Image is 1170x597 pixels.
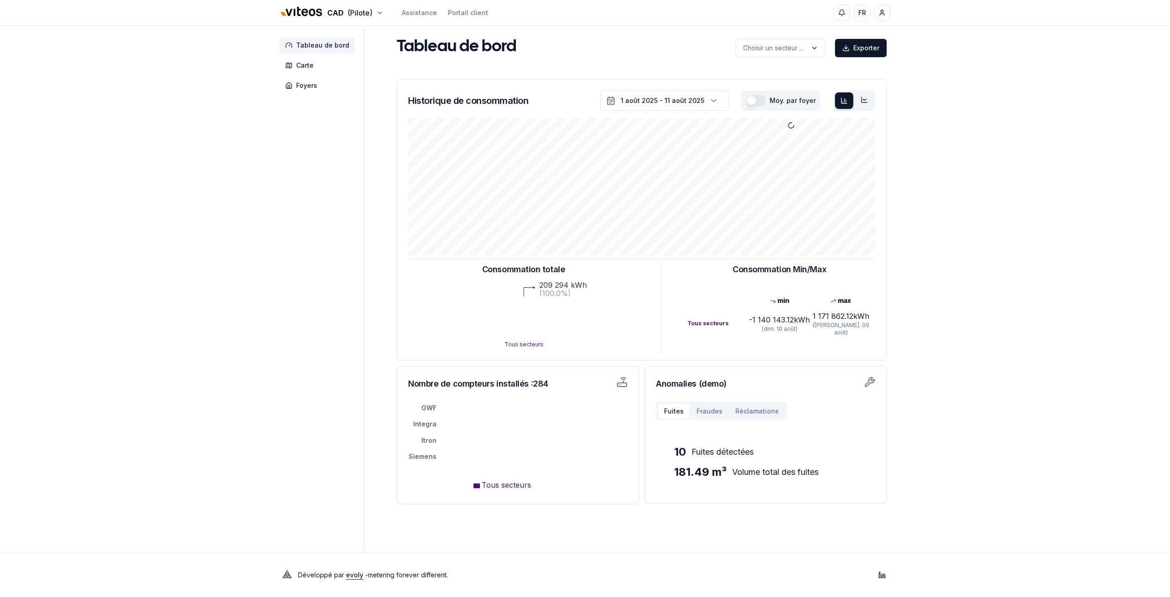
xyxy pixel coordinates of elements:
[296,81,317,90] span: Foyers
[735,39,826,57] button: label
[674,445,686,459] span: 10
[810,322,872,336] div: ([PERSON_NAME]. 09 août)
[600,91,729,111] button: 1 août 2025 - 11 août 2025
[656,377,875,390] h3: Anomalies (demo)
[280,3,383,23] button: CAD(Pilote)
[421,436,436,444] tspan: Itron
[854,5,870,21] button: FR
[674,465,727,479] span: 181.49 m³
[658,403,690,420] button: Fuites
[749,314,810,325] div: -1 140 143.12 kWh
[413,420,436,428] tspan: Integra
[347,7,372,18] span: (Pilote)
[770,97,816,104] label: Moy. par foyer
[482,480,531,489] span: Tous secteurs
[397,38,516,56] h1: Tableau de bord
[621,96,704,105] div: 1 août 2025 - 11 août 2025
[539,280,587,290] text: 209 294 kWh
[729,403,785,420] button: Réclamations
[691,446,754,458] span: Fuites détectées
[835,39,887,57] button: Exporter
[858,8,866,17] span: FR
[296,41,349,50] span: Tableau de bord
[448,8,488,17] a: Portail client
[280,77,358,94] a: Foyers
[749,296,810,305] div: min
[409,452,436,460] tspan: Siemens
[280,57,358,74] a: Carte
[280,1,324,23] img: Viteos - CAD Logo
[327,7,344,18] span: CAD
[280,568,294,582] img: Evoly Logo
[408,377,567,390] h3: Nombre de compteurs installés : 284
[504,341,543,348] text: Tous secteurs
[810,311,872,322] div: 1 171 862.12 kWh
[732,466,819,479] span: Volume total des fuites
[402,8,437,17] a: Assistance
[280,37,358,54] a: Tableau de bord
[539,289,571,298] text: (100.0%)
[346,571,363,579] a: evoly
[296,61,314,70] span: Carte
[810,296,872,305] div: max
[482,263,565,276] h3: Consommation totale
[298,569,448,581] p: Développé par - metering forever different .
[749,325,810,333] div: (dim. 10 août)
[690,403,729,420] button: Fraudes
[408,94,528,107] h3: Historique de consommation
[733,263,826,276] h3: Consommation Min/Max
[687,320,749,327] div: Tous secteurs
[743,43,803,53] p: Choisir un secteur ...
[421,404,436,412] tspan: GWF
